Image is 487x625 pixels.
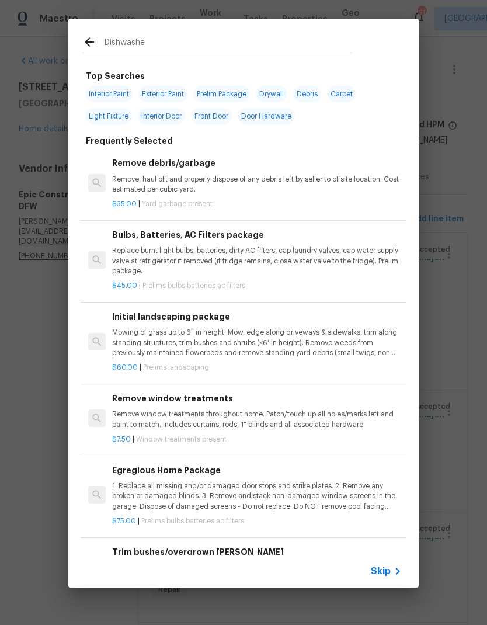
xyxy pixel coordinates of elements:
p: | [112,363,402,373]
h6: Initial landscaping package [112,310,402,323]
p: Remove, haul off, and properly dispose of any debris left by seller to offsite location. Cost est... [112,175,402,195]
p: | [112,199,402,209]
span: Debris [293,86,321,102]
span: Interior Paint [85,86,133,102]
span: $7.50 [112,436,131,443]
h6: Trim bushes/overgrown [PERSON_NAME] [112,546,402,558]
span: Prelim Package [193,86,250,102]
span: $75.00 [112,518,136,525]
p: 1. Replace all missing and/or damaged door stops and strike plates. 2. Remove any broken or damag... [112,481,402,511]
span: Yard garbage present [142,200,213,207]
span: $35.00 [112,200,137,207]
p: Replace burnt light bulbs, batteries, dirty AC filters, cap laundry valves, cap water supply valv... [112,246,402,276]
span: Drywall [256,86,287,102]
span: Window treatments present [136,436,227,443]
h6: Top Searches [86,70,145,82]
span: Door Hardware [238,108,295,124]
h6: Remove window treatments [112,392,402,405]
span: Light Fixture [85,108,132,124]
p: | [112,516,402,526]
span: $45.00 [112,282,137,289]
p: | [112,435,402,445]
span: Prelims bulbs batteries ac filters [142,282,245,289]
h6: Frequently Selected [86,134,173,147]
span: Prelims bulbs batteries ac filters [141,518,244,525]
span: Carpet [327,86,356,102]
span: $60.00 [112,364,138,371]
h6: Remove debris/garbage [112,157,402,169]
span: Skip [371,565,391,577]
span: Front Door [191,108,232,124]
p: | [112,281,402,291]
span: Prelims landscaping [143,364,209,371]
span: Interior Door [138,108,185,124]
h6: Bulbs, Batteries, AC Filters package [112,228,402,241]
input: Search issues or repairs [105,35,352,53]
span: Exterior Paint [138,86,187,102]
h6: Egregious Home Package [112,464,402,477]
p: Mowing of grass up to 6" in height. Mow, edge along driveways & sidewalks, trim along standing st... [112,328,402,357]
p: Remove window treatments throughout home. Patch/touch up all holes/marks left and paint to match.... [112,409,402,429]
